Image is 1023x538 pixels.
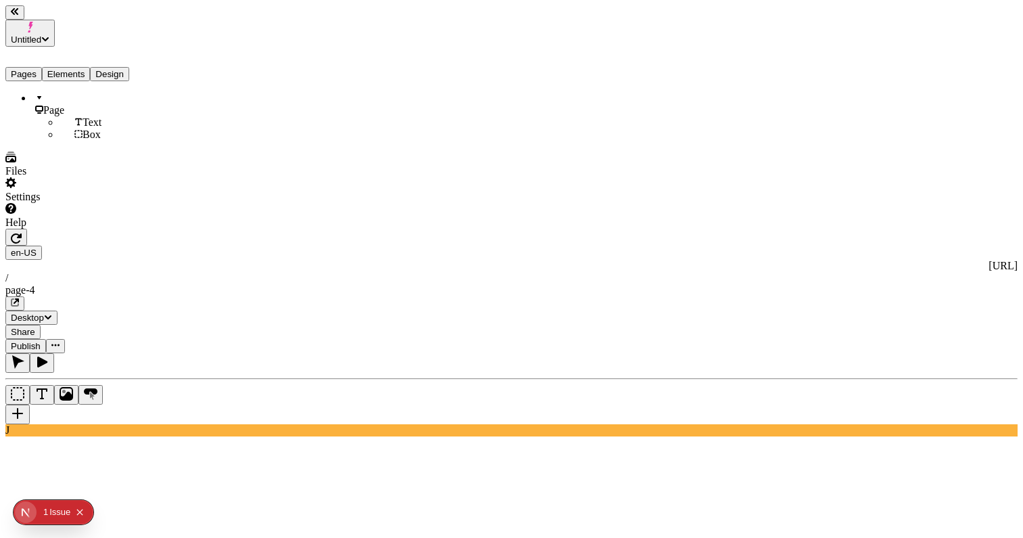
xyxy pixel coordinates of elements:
button: Elements [42,67,91,81]
button: Text [30,385,54,405]
div: J [5,424,1018,436]
button: Button [78,385,103,405]
span: Desktop [11,313,44,323]
button: Pages [5,67,42,81]
button: Design [90,67,129,81]
span: Box [83,129,101,140]
span: en-US [11,248,37,258]
span: Share [11,327,35,337]
span: Text [83,116,101,128]
button: Image [54,385,78,405]
div: / [5,272,1018,284]
p: Cookie Test Route [5,11,198,23]
div: [URL] [5,260,1018,272]
button: Open locale picker [5,246,42,260]
div: Help [5,217,168,229]
button: Share [5,325,41,339]
button: Desktop [5,311,58,325]
button: Untitled [5,20,55,47]
div: Files [5,165,168,177]
button: Box [5,385,30,405]
span: Publish [11,341,41,351]
div: Settings [5,191,168,203]
div: page-4 [5,284,1018,296]
span: Page [43,104,64,116]
span: Untitled [11,35,41,45]
button: Publish [5,339,46,353]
